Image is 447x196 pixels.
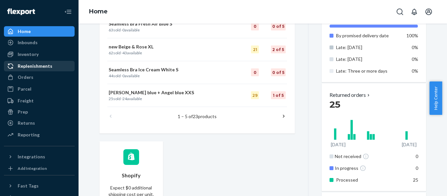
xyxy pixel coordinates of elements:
span: 23 [193,114,198,119]
p: sold · available [109,73,220,79]
div: 1 of 5 [271,91,286,99]
a: Prep [4,107,75,117]
span: 62 [109,50,113,55]
div: Integrations [18,153,45,160]
div: Freight [18,98,34,104]
p: sold · available [109,27,220,33]
div: 0 of 5 [271,68,286,76]
a: Parcel [4,84,75,94]
div: Add Integration [18,166,47,171]
button: Open account menu [422,5,435,18]
div: Fast Tags [18,183,39,189]
p: Shopify [122,172,141,179]
div: Orders [18,74,33,80]
p: sold · available [109,96,220,101]
div: 0 [251,23,259,30]
span: 0 [416,165,418,171]
span: 0% [412,68,418,74]
a: Orders [4,72,75,82]
div: Not received [335,153,402,160]
p: Seamless Bra Ice Cream White S [109,66,220,73]
a: Home [89,8,108,15]
div: Prep [18,109,28,115]
a: Returns [4,118,75,128]
div: 29 [251,91,259,99]
div: 0 [251,68,259,76]
a: Inventory [4,49,75,60]
ol: breadcrumbs [84,2,113,21]
p: Processed [336,177,401,183]
div: 21 [251,45,259,53]
p: sold · available [109,50,220,56]
span: 44 [109,73,113,78]
div: Replenishments [18,63,52,69]
a: Replenishments [4,61,75,71]
div: 0 of 5 [271,23,286,30]
button: Close Navigation [62,5,75,18]
span: 0% [412,56,418,62]
span: 25 [109,96,113,101]
span: 0% [412,45,418,50]
span: 0 [122,73,125,78]
p: [DATE] [331,141,346,148]
p: Seamless Bra Fresh Air Blue S [109,21,220,27]
div: 2 of 5 [271,45,286,53]
span: 63 [109,27,113,32]
span: 0 [122,27,125,32]
p: Late: Three or more days [336,68,401,74]
img: Flexport logo [7,9,35,15]
p: Late: [DATE] [336,56,401,62]
span: 24 [122,96,127,101]
button: Integrations [4,151,75,162]
a: Reporting [4,130,75,140]
div: Reporting [18,132,40,138]
button: Open Search Box [393,5,406,18]
p: 1 – 5 of products [178,113,217,120]
span: 100% [406,33,418,38]
a: Add Integration [4,165,75,172]
p: [PERSON_NAME] blue + Angel blue XXS [109,89,220,96]
a: Freight [4,96,75,106]
p: By promised delivery date [336,32,401,39]
p: new Beige & Rose XL [109,44,220,50]
button: Help Center [429,81,442,115]
div: In progress [335,165,402,171]
span: 0 [416,153,418,159]
button: Returned orders [330,91,371,99]
div: Inbounds [18,39,38,46]
button: Fast Tags [4,181,75,191]
span: 25 [330,99,340,110]
p: [DATE] [402,141,417,148]
div: Inventory [18,51,39,58]
span: 25 [413,177,418,183]
p: Late: [DATE] [336,44,401,51]
a: Home [4,26,75,37]
div: Returns [18,120,35,126]
div: Parcel [18,86,31,92]
div: Home [18,28,31,35]
a: Inbounds [4,37,75,48]
button: Open notifications [408,5,421,18]
span: 43 [122,50,127,55]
